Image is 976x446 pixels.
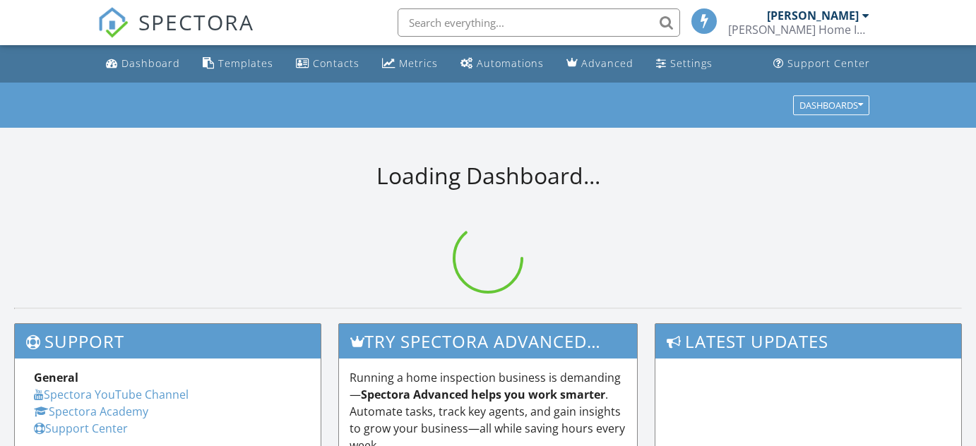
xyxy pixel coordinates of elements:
[376,51,444,77] a: Metrics
[477,56,544,70] div: Automations
[650,51,718,77] a: Settings
[218,56,273,70] div: Templates
[768,51,876,77] a: Support Center
[767,8,859,23] div: [PERSON_NAME]
[290,51,365,77] a: Contacts
[313,56,359,70] div: Contacts
[34,404,148,419] a: Spectora Academy
[398,8,680,37] input: Search everything...
[100,51,186,77] a: Dashboard
[34,370,78,385] strong: General
[581,56,633,70] div: Advanced
[339,324,636,358] h3: Try spectora advanced [DATE]
[15,324,321,358] h3: Support
[787,56,870,70] div: Support Center
[799,100,863,110] div: Dashboards
[97,19,254,49] a: SPECTORA
[34,421,128,436] a: Support Center
[655,324,961,358] h3: Latest Updates
[793,95,869,115] button: Dashboards
[399,56,438,70] div: Metrics
[121,56,180,70] div: Dashboard
[97,7,129,38] img: The Best Home Inspection Software - Spectora
[455,51,549,77] a: Automations (Basic)
[361,387,605,402] strong: Spectora Advanced helps you work smarter
[34,387,189,402] a: Spectora YouTube Channel
[561,51,639,77] a: Advanced
[670,56,713,70] div: Settings
[138,7,254,37] span: SPECTORA
[728,23,869,37] div: Kramer Home Inspections LLC
[197,51,279,77] a: Templates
